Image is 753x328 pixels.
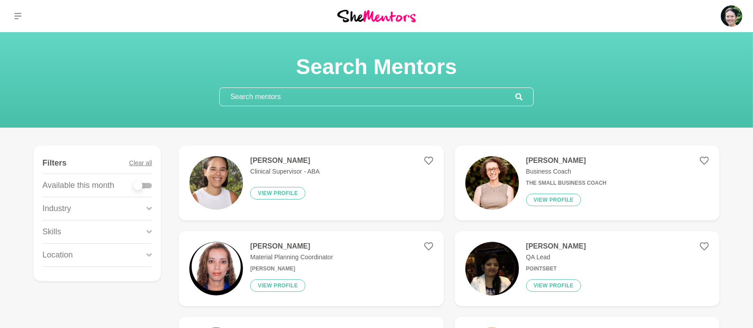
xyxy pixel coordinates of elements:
[337,10,416,22] img: She Mentors Logo
[250,167,320,176] p: Clinical Supervisor - ABA
[250,279,305,292] button: View profile
[526,194,581,206] button: View profile
[526,266,586,272] h6: Pointsbet
[465,242,519,295] img: 46141e2bfef17d16c935f9c4a80915b9e6c4570d-512x512.png
[526,253,586,262] p: QA Lead
[42,179,114,191] p: Available this month
[526,180,607,187] h6: The Small Business Coach
[250,253,333,262] p: Material Planning Coordinator
[526,279,581,292] button: View profile
[189,242,243,295] img: eb61345ad79f4ce0dd571a67faf76c79642511a2-1079x1155.jpg
[526,156,607,165] h4: [PERSON_NAME]
[250,242,333,251] h4: [PERSON_NAME]
[42,158,67,168] h4: Filters
[250,266,333,272] h6: [PERSON_NAME]
[189,156,243,210] img: 3ec1c6f16f6e53bb541a78325fe61d53914585eb-1170x1733.jpg
[179,145,443,220] a: [PERSON_NAME]Clinical Supervisor - ABAView profile
[42,249,73,261] p: Location
[526,167,607,176] p: Business Coach
[179,231,443,306] a: [PERSON_NAME]Material Planning Coordinator[PERSON_NAME]View profile
[42,226,61,238] p: Skills
[721,5,742,27] img: Roselynn Unson
[455,231,720,306] a: [PERSON_NAME]QA LeadPointsbetView profile
[219,54,534,80] h1: Search Mentors
[465,156,519,210] img: 9f1299b5b555db0849b884ac6357c89f80fdea5b-1365x2048.jpg
[250,187,305,199] button: View profile
[129,153,152,174] button: Clear all
[526,242,586,251] h4: [PERSON_NAME]
[250,156,320,165] h4: [PERSON_NAME]
[455,145,720,220] a: [PERSON_NAME]Business CoachThe Small Business CoachView profile
[42,203,71,215] p: Industry
[220,88,515,106] input: Search mentors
